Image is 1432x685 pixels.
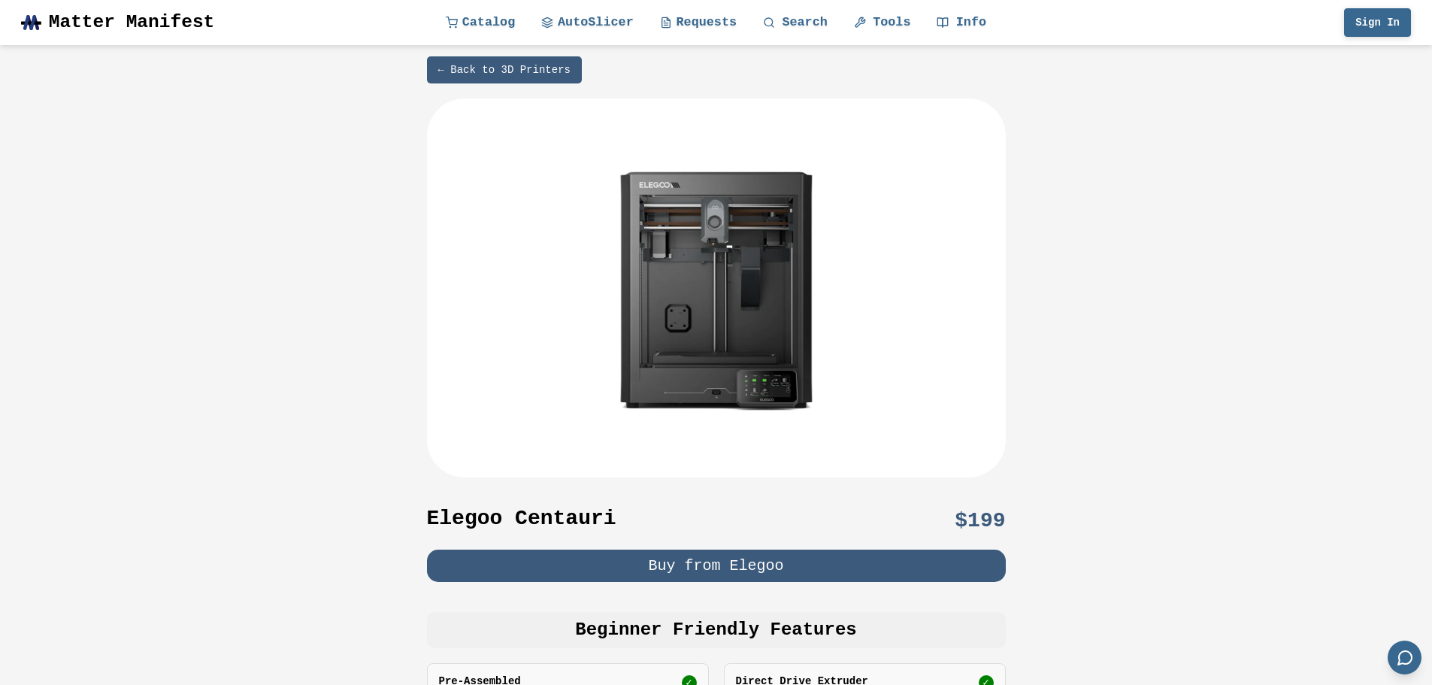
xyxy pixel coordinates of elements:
[1388,641,1421,674] button: Send feedback via email
[955,509,1006,533] p: $ 199
[1352,8,1411,37] button: Sign In
[427,550,1006,582] button: Buy from Elegoo
[566,136,867,437] img: Elegoo Centauri
[49,12,186,33] span: Matter Manifest
[427,56,551,83] a: ← Back to 3D Printers
[427,507,584,531] h1: Elegoo Centauri
[434,620,998,641] h2: Beginner Friendly Features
